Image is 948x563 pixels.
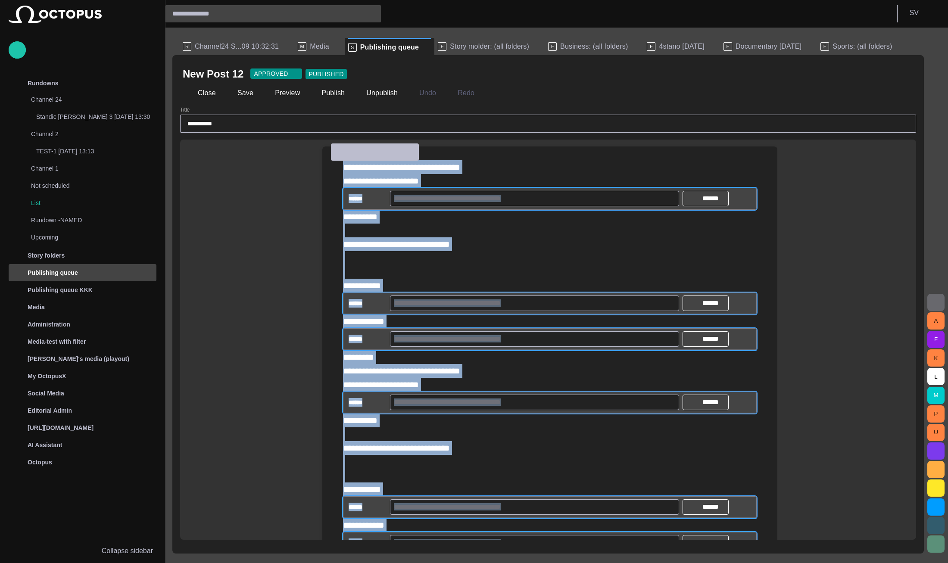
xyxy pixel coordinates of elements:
[309,70,344,78] span: PUBLISHED
[28,441,62,449] p: AI Assistant
[28,79,59,87] p: Rundowns
[9,75,156,471] ul: main menu
[9,299,156,316] div: Media
[183,67,243,81] h2: New Post 12
[310,42,329,51] span: Media
[9,350,156,367] div: [PERSON_NAME]'s media (playout)
[28,355,129,363] p: [PERSON_NAME]'s media (playout)
[31,216,139,224] p: Rundown -NAMED
[183,42,191,51] p: R
[179,38,294,55] div: RChannel24 S...09 10:32:31
[31,233,139,242] p: Upcoming
[298,42,306,51] p: M
[28,268,78,277] p: Publishing queue
[736,42,801,51] span: Documentary [DATE]
[28,458,52,467] p: Octopus
[9,542,156,560] button: Collapse sidebar
[927,368,945,385] button: L
[306,85,348,101] button: Publish
[31,199,156,207] p: List
[36,112,156,121] p: Standic [PERSON_NAME] 3 [DATE] 13:30
[28,423,94,432] p: [URL][DOMAIN_NAME]
[254,69,288,78] span: APPROVED
[28,286,93,294] p: Publishing queue KKK
[434,38,545,55] div: FStory molder: (all folders)
[560,42,628,51] span: Business: (all folders)
[548,42,557,51] p: F
[31,95,139,104] p: Channel 24
[348,43,357,52] p: S
[545,38,643,55] div: FBusiness: (all folders)
[643,38,720,55] div: F4stano [DATE]
[927,387,945,404] button: M
[360,43,419,52] span: Publishing queue
[720,38,817,55] div: FDocumentary [DATE]
[438,42,446,51] p: F
[927,405,945,423] button: P
[351,85,401,101] button: Unpublish
[659,42,704,51] span: 4stano [DATE]
[28,372,66,380] p: My OctopusX
[723,42,732,51] p: F
[19,143,156,161] div: TEST-1 [DATE] 13:13
[9,6,102,23] img: Octopus News Room
[820,42,829,51] p: F
[250,68,302,79] button: APPROVED
[927,349,945,367] button: K
[180,106,190,114] label: Title
[14,195,156,212] div: List
[833,42,892,51] span: Sports: (all folders)
[9,436,156,454] div: AI Assistant
[817,38,907,55] div: FSports: (all folders)
[28,320,70,329] p: Administration
[28,303,45,311] p: Media
[294,38,345,55] div: MMedia
[31,164,139,173] p: Channel 1
[195,42,279,51] span: Channel24 S...09 10:32:31
[927,331,945,348] button: F
[647,42,655,51] p: F
[450,42,529,51] span: Story molder: (all folders)
[345,38,434,55] div: SPublishing queue
[19,109,156,126] div: Standic [PERSON_NAME] 3 [DATE] 13:30
[31,181,139,190] p: Not scheduled
[9,454,156,471] div: Octopus
[28,251,65,260] p: Story folders
[222,85,256,101] button: Save
[9,264,156,281] div: Publishing queue
[260,85,303,101] button: Preview
[36,147,156,156] p: TEST-1 [DATE] 13:13
[9,333,156,350] div: Media-test with filter
[28,406,72,415] p: Editorial Admin
[9,419,156,436] div: [URL][DOMAIN_NAME]
[31,130,139,138] p: Channel 2
[927,312,945,330] button: A
[927,424,945,441] button: U
[903,5,943,21] button: SV
[28,337,86,346] p: Media-test with filter
[28,389,64,398] p: Social Media
[183,85,219,101] button: Close
[910,8,919,18] p: S V
[102,546,153,556] p: Collapse sidebar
